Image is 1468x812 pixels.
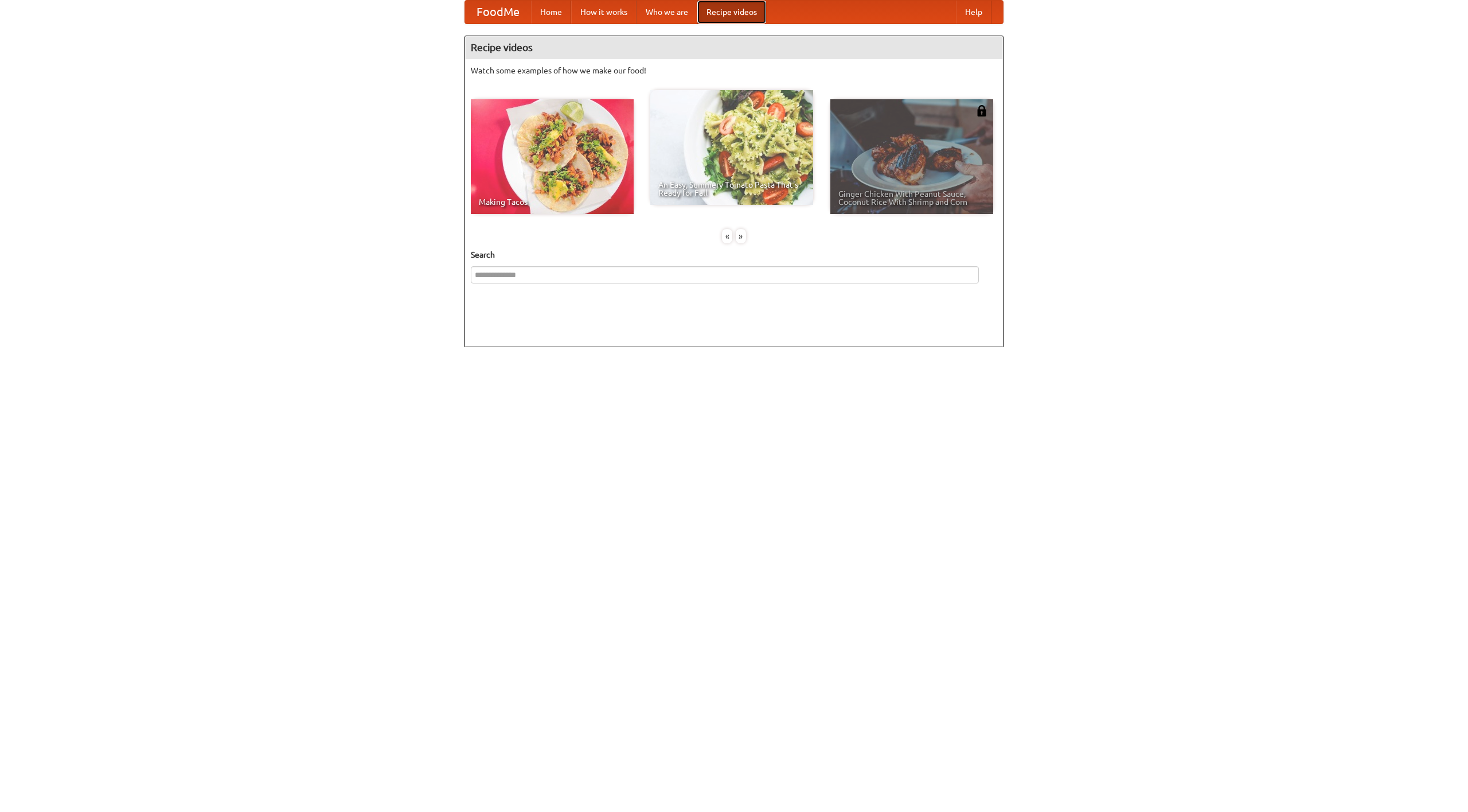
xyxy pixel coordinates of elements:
a: Recipe videos [697,1,766,24]
a: Making Tacos [471,99,634,214]
a: Who we are [637,1,697,24]
a: FoodMe [465,1,531,24]
div: » [736,229,746,243]
h4: Recipe videos [465,36,1003,59]
span: An Easy, Summery Tomato Pasta That's Ready for Fall [658,181,805,197]
p: Watch some examples of how we make our food! [471,65,997,76]
span: Making Tacos [479,198,626,206]
a: An Easy, Summery Tomato Pasta That's Ready for Fall [650,90,813,205]
a: Home [531,1,571,24]
a: Help [956,1,991,24]
img: 483408.png [976,105,987,116]
div: « [722,229,732,243]
a: How it works [571,1,637,24]
h5: Search [471,249,997,261]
